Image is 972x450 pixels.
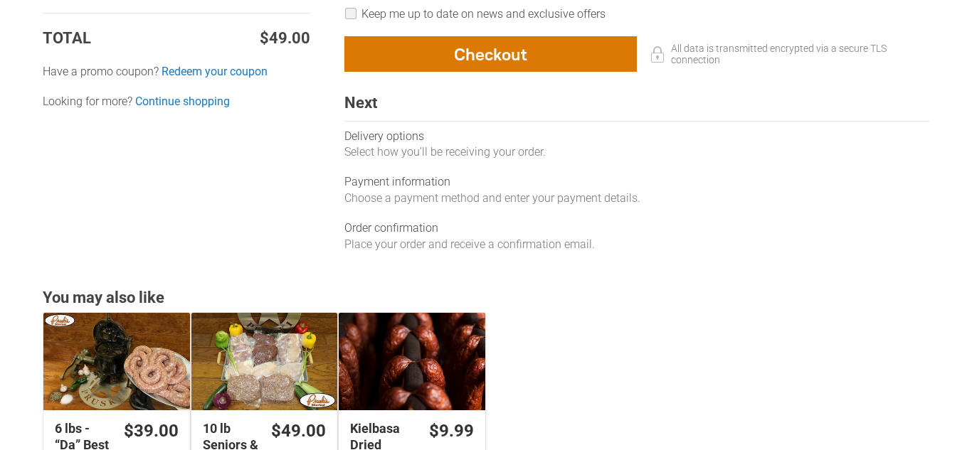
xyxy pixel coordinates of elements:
div: All data is transmitted encrypted via a secure TLS connection [637,36,929,72]
a: Redeem your coupon [162,64,268,80]
div: $49.00 [271,420,326,442]
a: 10 lb Seniors &amp; Singles Bundles [191,313,338,410]
div: $9.99 [429,420,474,442]
label: Have a promo coupon? [43,64,310,80]
label: Keep me up to date on news and exclusive offers [361,7,606,21]
div: You may also like [43,288,929,309]
div: Next [344,93,929,122]
div: Select how you’ll be receiving your order. [344,144,929,160]
a: Kielbasa Dried Polish Sausage (Small Batch) [339,313,485,410]
div: Place your order and receive a confirmation email. [344,237,929,252]
div: Payment information [344,174,929,190]
td: Total [43,28,160,50]
img: 10 lb Seniors & Singles Bundles [191,313,338,410]
button: Checkout [344,36,637,72]
a: Continue shopping [135,94,230,109]
div: $39.00 [124,420,179,442]
span: $49.00 [260,28,310,50]
div: Choose a payment method and enter your payment details. [344,191,929,206]
img: 6 lbs - “Da” Best Fresh Polish Wedding Sausage [43,313,190,410]
div: Order confirmation [344,220,929,236]
div: Delivery options [344,129,929,144]
div: Looking for more? [43,94,310,109]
